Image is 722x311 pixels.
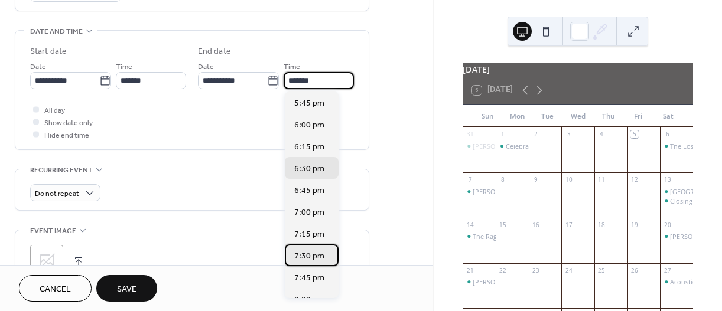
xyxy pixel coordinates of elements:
div: Dan Cronin [463,142,496,150]
span: Event image [30,225,76,237]
span: 6:30 pm [294,163,324,175]
div: [DATE] [463,63,693,76]
button: Cancel [19,275,92,302]
div: The Rag Weeds (Shye and Chris) [463,232,496,241]
div: 24 [565,266,573,274]
div: Acoustic Soul [670,277,711,286]
div: 26 [630,266,639,274]
div: Start date [30,45,67,58]
span: 7:30 pm [294,250,324,263]
div: 5 [630,130,639,139]
div: Acoustic Soul [660,277,693,286]
div: 2 [532,130,540,139]
div: 13 [664,175,672,184]
span: Do not repeat [35,187,79,201]
div: 17 [565,221,573,229]
div: [PERSON_NAME] [473,187,523,196]
span: 6:15 pm [294,141,324,153]
button: Save [96,275,157,302]
div: Robbie Limon [463,187,496,196]
div: 14 [466,221,474,229]
div: Fri [623,105,653,127]
div: [PERSON_NAME] [473,277,523,286]
div: 10 [565,175,573,184]
div: 8 [499,175,507,184]
span: Save [117,283,136,296]
div: The Lost Corner Vagabonds [660,142,693,150]
div: 27 [664,266,672,274]
div: 1 [499,130,507,139]
span: Hide end time [44,129,89,142]
span: 7:15 pm [294,228,324,241]
span: Date [198,61,214,73]
span: 6:45 pm [294,185,324,197]
span: Time [116,61,132,73]
div: [PERSON_NAME] [473,142,523,150]
div: Ken Wenzel [463,277,496,286]
div: 7 [466,175,474,184]
span: Recurring event [30,164,93,176]
span: Date [30,61,46,73]
div: 9 [532,175,540,184]
div: Celebrate Labor Day with The Hopeless Semantics [496,142,529,150]
div: Celebrate [DATE] with The Hopeless Semantics [506,142,647,150]
div: Sun [472,105,502,127]
div: 25 [597,266,606,274]
div: Wed [563,105,593,127]
div: 19 [630,221,639,229]
div: 20 [664,221,672,229]
div: 22 [499,266,507,274]
div: 4 [597,130,606,139]
span: Date and time [30,25,83,38]
div: 12 [630,175,639,184]
span: 8:00 pm [294,294,324,306]
span: Show date only [44,117,93,129]
div: 15 [499,221,507,229]
span: 5:45 pm [294,97,324,110]
span: 7:00 pm [294,207,324,219]
div: ; [30,245,63,278]
span: 6:00 pm [294,119,324,132]
div: Tue [532,105,562,127]
div: Deane Kern and Eric Selby [660,232,693,241]
div: Thu [593,105,623,127]
div: 31 [466,130,474,139]
div: 3 [565,130,573,139]
div: Sat [653,105,684,127]
div: 11 [597,175,606,184]
span: Time [284,61,300,73]
div: End date [198,45,231,58]
div: 18 [597,221,606,229]
span: 7:45 pm [294,272,324,284]
span: Cancel [40,283,71,296]
span: All day [44,104,65,117]
div: 23 [532,266,540,274]
div: 6 [664,130,672,139]
div: 16 [532,221,540,229]
div: 21 [466,266,474,274]
div: The Rag Weeds ([PERSON_NAME] and [PERSON_NAME]) [473,232,641,241]
div: Closing at 5:00 pm for a private event [660,197,693,205]
div: Mon [502,105,532,127]
div: Liberty Street [660,187,693,196]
